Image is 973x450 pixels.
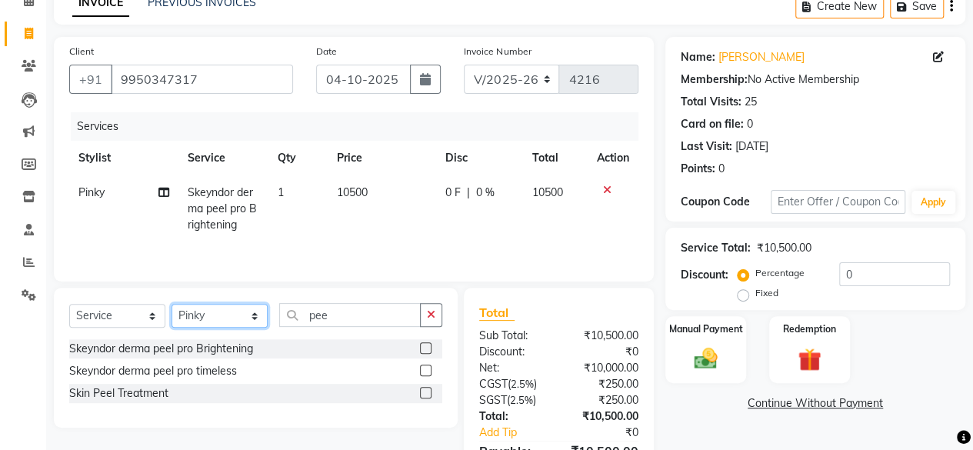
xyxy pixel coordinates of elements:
[745,94,757,110] div: 25
[718,49,805,65] a: [PERSON_NAME]
[178,141,268,175] th: Service
[468,425,574,441] a: Add Tip
[681,161,715,177] div: Points:
[532,185,563,199] span: 10500
[468,392,559,408] div: ( )
[468,408,559,425] div: Total:
[755,286,778,300] label: Fixed
[436,141,523,175] th: Disc
[681,138,732,155] div: Last Visit:
[558,392,650,408] div: ₹250.00
[523,141,588,175] th: Total
[468,344,559,360] div: Discount:
[911,191,955,214] button: Apply
[511,378,534,390] span: 2.5%
[558,376,650,392] div: ₹250.00
[476,185,495,201] span: 0 %
[479,393,507,407] span: SGST
[574,425,650,441] div: ₹0
[468,360,559,376] div: Net:
[479,305,515,321] span: Total
[681,194,771,210] div: Coupon Code
[337,185,368,199] span: 10500
[69,45,94,58] label: Client
[69,385,168,402] div: Skin Peel Treatment
[467,185,470,201] span: |
[188,185,257,232] span: Skeyndor derma peel pro Brightening
[111,65,293,94] input: Search by Name/Mobile/Email/Code
[669,322,743,336] label: Manual Payment
[328,141,436,175] th: Price
[69,341,253,357] div: Skeyndor derma peel pro Brightening
[718,161,725,177] div: 0
[445,185,461,201] span: 0 F
[71,112,650,141] div: Services
[747,116,753,132] div: 0
[468,376,559,392] div: ( )
[69,65,112,94] button: +91
[316,45,337,58] label: Date
[681,72,748,88] div: Membership:
[681,94,741,110] div: Total Visits:
[558,344,650,360] div: ₹0
[757,240,811,256] div: ₹10,500.00
[464,45,531,58] label: Invoice Number
[783,322,836,336] label: Redemption
[735,138,768,155] div: [DATE]
[69,363,237,379] div: Skeyndor derma peel pro timeless
[687,345,725,372] img: _cash.svg
[78,185,105,199] span: Pinky
[755,266,805,280] label: Percentage
[771,190,905,214] input: Enter Offer / Coupon Code
[510,394,533,406] span: 2.5%
[668,395,962,412] a: Continue Without Payment
[268,141,327,175] th: Qty
[681,267,728,283] div: Discount:
[558,408,650,425] div: ₹10,500.00
[681,240,751,256] div: Service Total:
[277,185,283,199] span: 1
[681,49,715,65] div: Name:
[558,328,650,344] div: ₹10,500.00
[479,377,508,391] span: CGST
[791,345,828,374] img: _gift.svg
[69,141,178,175] th: Stylist
[681,72,950,88] div: No Active Membership
[468,328,559,344] div: Sub Total:
[279,303,421,327] input: Search or Scan
[681,116,744,132] div: Card on file:
[588,141,638,175] th: Action
[558,360,650,376] div: ₹10,000.00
